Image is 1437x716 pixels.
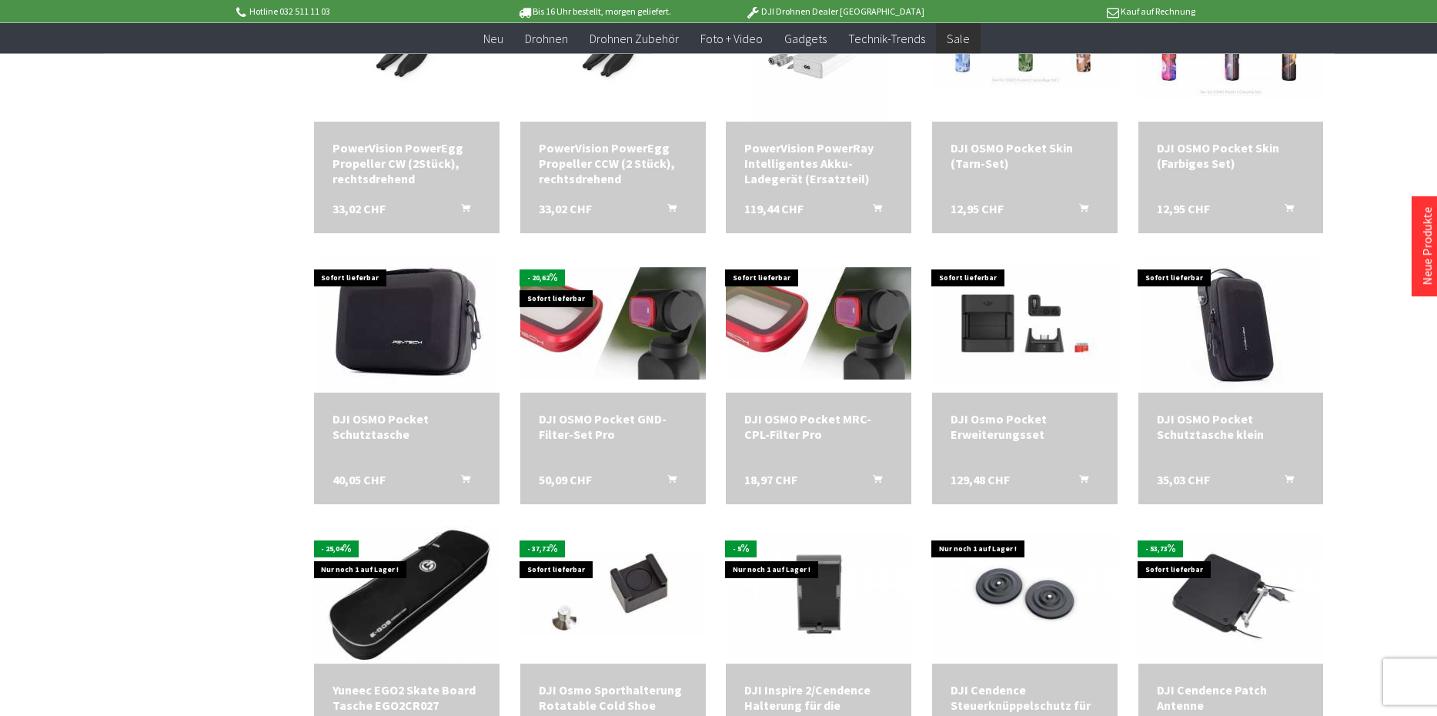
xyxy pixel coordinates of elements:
[539,411,687,442] div: DJI OSMO Pocket GND-Filter-Set Pro
[1157,682,1305,713] div: DJI Cendence Patch Antenne
[837,23,936,55] a: Technik-Trends
[333,140,481,186] a: PowerVision PowerEgg Propeller CW (2Stück), rechtsdrehend 33,02 CHF In den Warenkorb
[1157,201,1210,216] span: 12,95 CHF
[932,533,1118,657] img: DJI Cendence Steuerknüppelschutz für DJI Inspire 2
[333,682,481,713] a: Yuneec EGO2 Skate Board Tasche EGO2CR027 60,12 CHF In den Warenkorb
[333,682,481,713] div: Yuneec EGO2 Skate Board Tasche EGO2CR027
[539,140,687,186] div: PowerVision PowerEgg Propeller CCW (2 Stück), rechtsdrehend
[443,201,480,221] button: In den Warenkorb
[590,31,679,46] span: Drohnen Zubehör
[936,23,981,55] a: Sale
[726,267,911,380] img: DJI OSMO Pocket MRC-CPL-Filter Pro
[333,411,481,442] div: DJI OSMO Pocket Schutztasche
[848,31,925,46] span: Technik-Trends
[474,2,714,21] p: Bis 16 Uhr bestellt, morgen geliefert.
[1157,140,1305,171] div: DJI OSMO Pocket Skin (Farbiges Set)
[1157,472,1210,487] span: 35,03 CHF
[744,201,804,216] span: 119,44 CHF
[234,2,474,21] p: Hotline 032 511 11 03
[854,201,891,221] button: In den Warenkorb
[649,201,686,221] button: In den Warenkorb
[520,267,706,380] img: DJI OSMO Pocket GND-Filter-Set Pro
[539,140,687,186] a: PowerVision PowerEgg Propeller CCW (2 Stück), rechtsdrehend 33,02 CHF In den Warenkorb
[579,23,690,55] a: Drohnen Zubehör
[649,472,686,492] button: In den Warenkorb
[1138,533,1324,657] img: DJI Cendence Patch Antenne
[1061,201,1098,221] button: In den Warenkorb
[932,262,1118,386] img: DJI Osmo Pocket Erweiterungsset
[744,472,797,487] span: 18,97 CHF
[333,140,481,186] div: PowerVision PowerEgg Propeller CW (2Stück), rechtsdrehend
[947,31,970,46] span: Sale
[539,682,687,713] a: DJI Osmo Sporthalterung Rotatable Cold Shoe 9,94 CHF In den Warenkorb
[1061,472,1098,492] button: In den Warenkorb
[314,526,500,663] img: Yuneec EGO2 Skate Board Tasche EGO2CR027
[726,533,911,657] img: DJI Inspire 2/Cendence Halterung für die Fernsteuerung
[774,23,837,55] a: Gadgets
[443,472,480,492] button: In den Warenkorb
[951,411,1099,442] div: DJI Osmo Pocket Erweiterungsset
[525,31,568,46] span: Drohnen
[854,472,891,492] button: In den Warenkorb
[473,23,514,55] a: Neu
[951,201,1004,216] span: 12,95 CHF
[744,140,893,186] a: PowerVision PowerRay Intelligentes Akku-Ladegerät (Ersatzteil) 119,44 CHF In den Warenkorb
[951,140,1099,171] div: DJI OSMO Pocket Skin (Tarn-Set)
[1157,411,1305,442] div: DJI OSMO Pocket Schutztasche klein
[1419,207,1435,286] a: Neue Produkte
[520,552,706,636] img: DJI Osmo Sporthalterung Rotatable Cold Shoe
[1266,472,1303,492] button: In den Warenkorb
[951,411,1099,442] a: DJI Osmo Pocket Erweiterungsset 129,48 CHF In den Warenkorb
[744,140,893,186] div: PowerVision PowerRay Intelligentes Akku-Ladegerät (Ersatzteil)
[333,201,386,216] span: 33,02 CHF
[744,411,893,442] a: DJI OSMO Pocket MRC-CPL-Filter Pro 18,97 CHF In den Warenkorb
[700,31,763,46] span: Foto + Video
[539,472,592,487] span: 50,09 CHF
[333,411,481,442] a: DJI OSMO Pocket Schutztasche 40,05 CHF In den Warenkorb
[539,411,687,442] a: DJI OSMO Pocket GND-Filter-Set Pro 50,09 CHF In den Warenkorb
[690,23,774,55] a: Foto + Video
[539,682,687,713] div: DJI Osmo Sporthalterung Rotatable Cold Shoe
[333,472,386,487] span: 40,05 CHF
[1266,201,1303,221] button: In den Warenkorb
[951,140,1099,171] a: DJI OSMO Pocket Skin (Tarn-Set) 12,95 CHF In den Warenkorb
[1141,254,1321,393] img: Kompakte Tragetasche für OSMO Pocket
[317,254,496,393] img: DJI OSMO Pocket Schutztasche
[483,31,503,46] span: Neu
[1157,140,1305,171] a: DJI OSMO Pocket Skin (Farbiges Set) 12,95 CHF In den Warenkorb
[1157,682,1305,713] a: DJI Cendence Patch Antenne 149,90 CHF In den Warenkorb
[1157,411,1305,442] a: DJI OSMO Pocket Schutztasche klein 35,03 CHF In den Warenkorb
[714,2,954,21] p: DJI Drohnen Dealer [GEOGRAPHIC_DATA]
[744,411,893,442] div: DJI OSMO Pocket MRC-CPL-Filter Pro
[955,2,1195,21] p: Kauf auf Rechnung
[784,31,827,46] span: Gadgets
[514,23,579,55] a: Drohnen
[951,472,1010,487] span: 129,48 CHF
[539,201,592,216] span: 33,02 CHF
